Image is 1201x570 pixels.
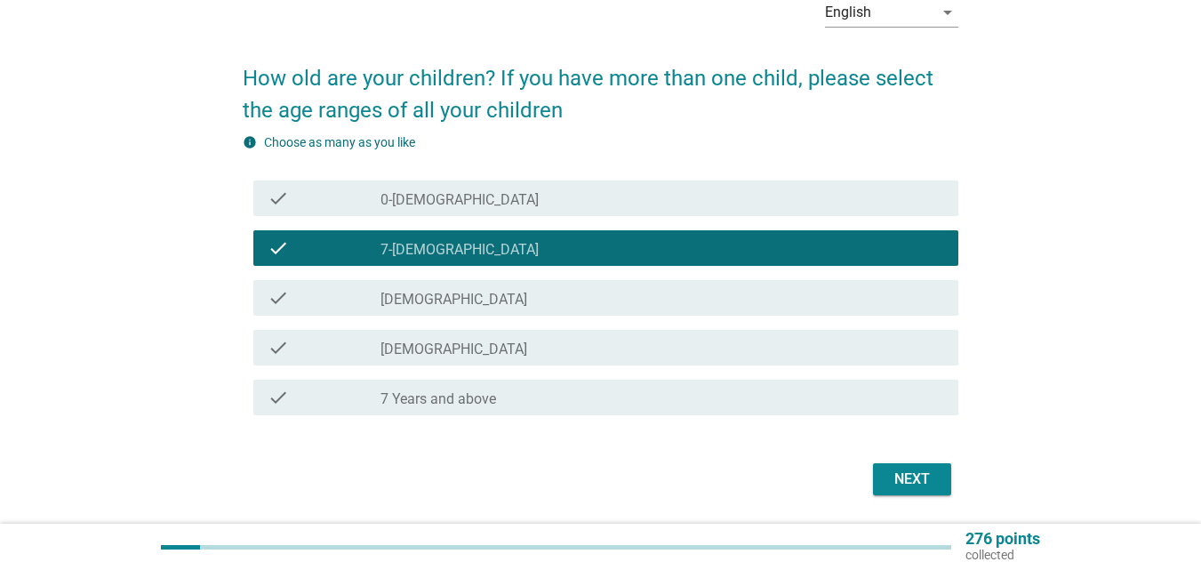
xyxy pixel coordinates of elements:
[873,463,951,495] button: Next
[268,337,289,358] i: check
[887,469,937,490] div: Next
[264,135,415,149] label: Choose as many as you like
[380,390,496,408] label: 7 Years and above
[825,4,871,20] div: English
[380,191,539,209] label: 0-[DEMOGRAPHIC_DATA]
[965,547,1040,563] p: collected
[268,387,289,408] i: check
[937,2,958,23] i: arrow_drop_down
[268,237,289,259] i: check
[380,341,527,358] label: [DEMOGRAPHIC_DATA]
[380,241,539,259] label: 7-[DEMOGRAPHIC_DATA]
[268,287,289,309] i: check
[380,291,527,309] label: [DEMOGRAPHIC_DATA]
[243,44,958,126] h2: How old are your children? If you have more than one child, please select the age ranges of all y...
[268,188,289,209] i: check
[243,135,257,149] i: info
[965,531,1040,547] p: 276 points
